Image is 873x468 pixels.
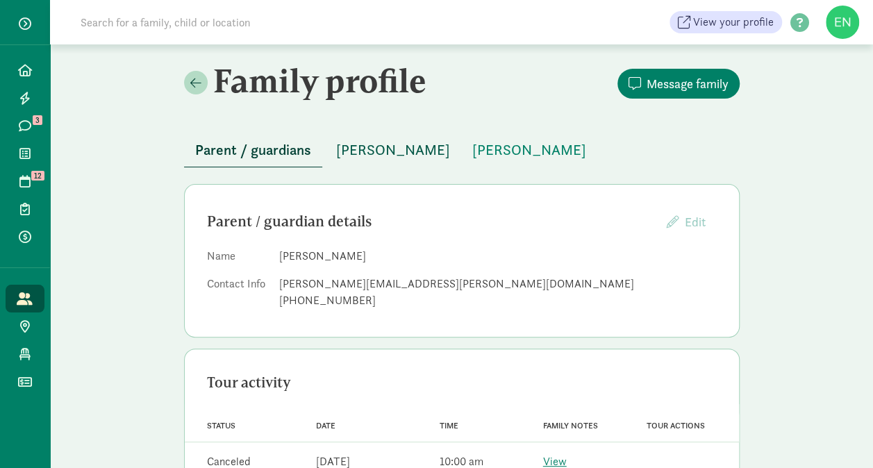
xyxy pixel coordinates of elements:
span: View your profile [693,14,774,31]
span: Message family [647,74,729,93]
dt: Contact Info [207,276,268,315]
a: Parent / guardians [184,142,322,158]
input: Search for a family, child or location [72,8,462,36]
dd: [PERSON_NAME] [279,248,717,265]
a: View your profile [670,11,782,33]
button: Edit [656,207,717,237]
span: 3 [33,115,42,125]
span: [PERSON_NAME] [472,139,586,161]
span: Status [207,421,235,431]
div: [PHONE_NUMBER] [279,292,717,309]
button: Message family [617,69,740,99]
span: [PERSON_NAME] [336,139,450,161]
button: [PERSON_NAME] [325,133,461,167]
span: Parent / guardians [195,139,311,161]
span: Date [315,421,335,431]
button: Parent / guardians [184,133,322,167]
a: [PERSON_NAME] [461,142,597,158]
span: Tour actions [647,421,705,431]
button: [PERSON_NAME] [461,133,597,167]
span: 12 [31,171,44,181]
dt: Name [207,248,268,270]
a: 12 [6,167,44,195]
div: Parent / guardian details [207,210,656,233]
span: Edit [685,214,706,230]
span: Time [440,421,458,431]
div: [PERSON_NAME][EMAIL_ADDRESS][PERSON_NAME][DOMAIN_NAME] [279,276,717,292]
a: [PERSON_NAME] [325,142,461,158]
div: Tour activity [207,371,717,394]
span: Family notes [543,421,598,431]
h2: Family profile [184,61,459,100]
iframe: Chat Widget [804,401,873,468]
a: 3 [6,112,44,140]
